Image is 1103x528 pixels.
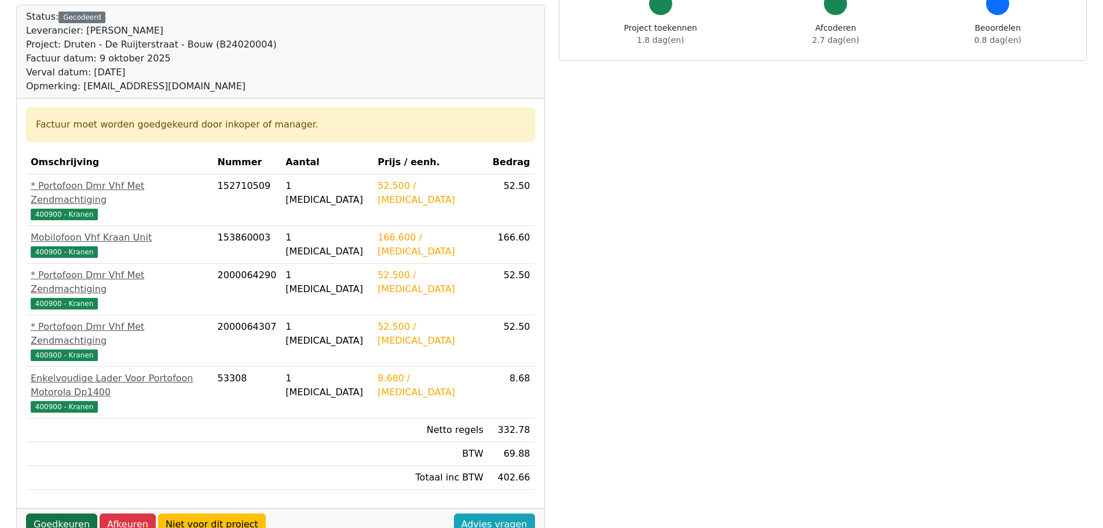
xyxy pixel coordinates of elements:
[373,418,488,442] td: Netto regels
[31,320,208,362] a: * Portofoon Dmr Vhf Met Zendmachtiging400900 - Kranen
[213,174,281,226] td: 152710509
[31,349,98,361] span: 400900 - Kranen
[285,320,368,348] div: 1 [MEDICAL_DATA]
[26,65,277,79] div: Verval datum: [DATE]
[974,22,1021,46] div: Beoordelen
[31,268,208,310] a: * Portofoon Dmr Vhf Met Zendmachtiging400900 - Kranen
[31,268,208,296] div: * Portofoon Dmr Vhf Met Zendmachtiging
[213,151,281,174] th: Nummer
[378,231,483,258] div: 166.600 / [MEDICAL_DATA]
[26,24,277,38] div: Leverancier: [PERSON_NAME]
[285,372,368,399] div: 1 [MEDICAL_DATA]
[488,418,535,442] td: 332.78
[378,372,483,399] div: 8.680 / [MEDICAL_DATA]
[488,466,535,490] td: 402.66
[213,226,281,264] td: 153860003
[31,372,208,413] a: Enkelvoudige Lader Voor Portofoon Motorola Dp1400400900 - Kranen
[31,372,208,399] div: Enkelvoudige Lader Voor Portofoon Motorola Dp1400
[31,320,208,348] div: * Portofoon Dmr Vhf Met Zendmachtiging
[31,231,208,258] a: Mobilofoon Vhf Kraan Unit400900 - Kranen
[213,367,281,418] td: 53308
[26,52,277,65] div: Factuur datum: 9 oktober 2025
[31,231,208,245] div: Mobilofoon Vhf Kraan Unit
[31,179,208,207] div: * Portofoon Dmr Vhf Met Zendmachtiging
[31,246,98,258] span: 400900 - Kranen
[378,268,483,296] div: 52.500 / [MEDICAL_DATA]
[26,79,277,93] div: Opmerking: [EMAIL_ADDRESS][DOMAIN_NAME]
[31,209,98,220] span: 400900 - Kranen
[624,22,697,46] div: Project toekennen
[488,264,535,315] td: 52.50
[488,442,535,466] td: 69.88
[488,151,535,174] th: Bedrag
[378,320,483,348] div: 52.500 / [MEDICAL_DATA]
[31,401,98,413] span: 400900 - Kranen
[488,226,535,264] td: 166.60
[285,268,368,296] div: 1 [MEDICAL_DATA]
[373,442,488,466] td: BTW
[213,264,281,315] td: 2000064290
[213,315,281,367] td: 2000064307
[488,174,535,226] td: 52.50
[812,35,859,45] span: 2.7 dag(en)
[26,10,277,93] div: Status:
[31,179,208,221] a: * Portofoon Dmr Vhf Met Zendmachtiging400900 - Kranen
[488,367,535,418] td: 8.68
[285,231,368,258] div: 1 [MEDICAL_DATA]
[812,22,859,46] div: Afcoderen
[378,179,483,207] div: 52.500 / [MEDICAL_DATA]
[281,151,373,174] th: Aantal
[373,151,488,174] th: Prijs / eenh.
[637,35,684,45] span: 1.8 dag(en)
[373,466,488,490] td: Totaal inc BTW
[974,35,1021,45] span: 0.8 dag(en)
[26,38,277,52] div: Project: Druten - De Ruijterstraat - Bouw (B24020004)
[36,118,525,132] div: Factuur moet worden goedgekeurd door inkoper of manager.
[285,179,368,207] div: 1 [MEDICAL_DATA]
[31,298,98,309] span: 400900 - Kranen
[58,12,105,23] div: Gecodeerd
[26,151,213,174] th: Omschrijving
[488,315,535,367] td: 52.50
